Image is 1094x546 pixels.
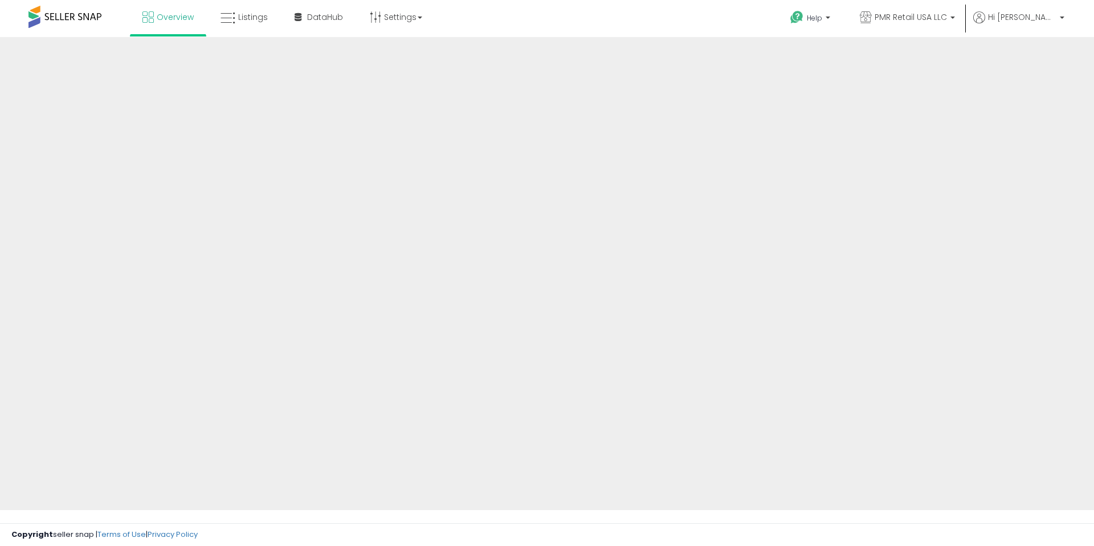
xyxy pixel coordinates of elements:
span: PMR Retail USA LLC [875,11,947,23]
span: Listings [238,11,268,23]
i: Get Help [790,10,804,25]
span: Overview [157,11,194,23]
a: Help [781,2,842,37]
span: Help [807,13,822,23]
span: DataHub [307,11,343,23]
a: Hi [PERSON_NAME] [973,11,1064,37]
span: Hi [PERSON_NAME] [988,11,1056,23]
